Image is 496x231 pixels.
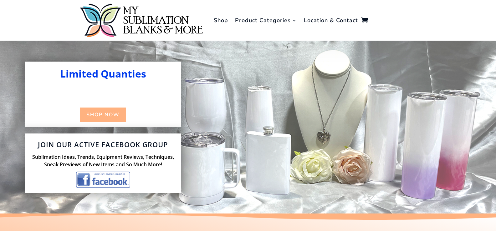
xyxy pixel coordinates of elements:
a: Location & Contact [304,2,358,39]
a: Product Categories [235,2,297,39]
img: facebook-logo-1 [76,172,130,188]
a: Shop Now [80,108,126,122]
a: Shop [214,2,228,39]
p: Join our active facebook group [28,138,178,151]
p: Sublimation Ideas, Trends, Equipment Reviews, Techniques, Sneak Previews of New Items and So Much... [28,153,178,168]
strong: Limited Quanties [60,67,146,80]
